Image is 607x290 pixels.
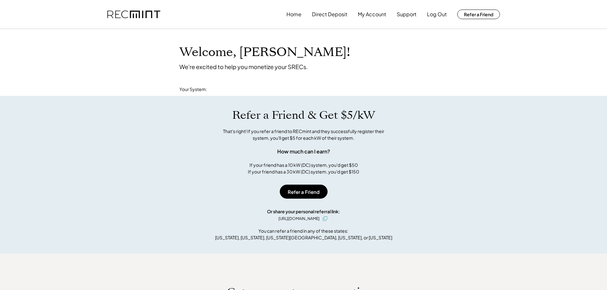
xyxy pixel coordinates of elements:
[267,208,340,215] div: Or share your personal referral link:
[286,8,301,21] button: Home
[457,10,500,19] button: Refer a Friend
[232,109,375,122] h1: Refer a Friend & Get $5/kW
[427,8,447,21] button: Log Out
[248,162,359,175] div: If your friend has a 10 kW (DC) system, you'd get $50 If your friend has a 30 kW (DC) system, you...
[277,148,330,155] div: How much can I earn?
[280,185,328,199] button: Refer a Friend
[107,11,160,18] img: recmint-logotype%403x.png
[179,86,207,93] div: Your System:
[397,8,416,21] button: Support
[216,128,391,141] div: That's right! If you refer a friend to RECmint and they successfully register their system, you'l...
[278,216,320,222] div: [URL][DOMAIN_NAME]
[215,228,392,241] div: You can refer a friend in any of these states: [US_STATE], [US_STATE], [US_STATE][GEOGRAPHIC_DATA...
[321,215,329,223] button: click to copy
[179,63,308,70] div: We're excited to help you monetize your SRECs.
[179,45,350,60] h1: Welcome, [PERSON_NAME]!
[312,8,347,21] button: Direct Deposit
[358,8,386,21] button: My Account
